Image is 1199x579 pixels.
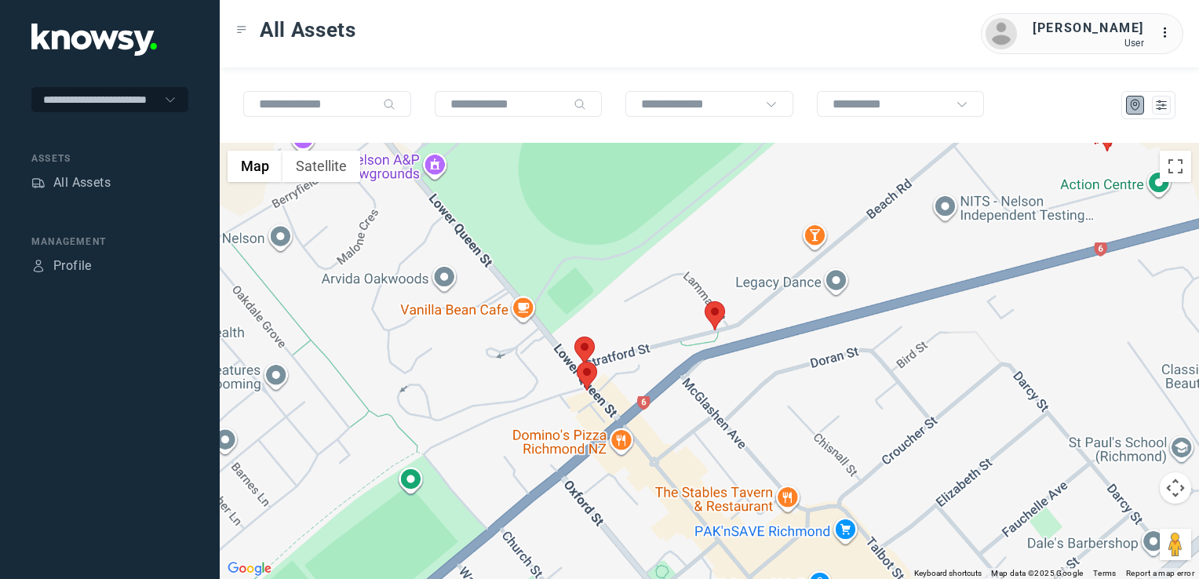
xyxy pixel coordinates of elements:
div: Profile [31,259,46,273]
a: Open this area in Google Maps (opens a new window) [224,559,275,579]
div: Profile [53,257,92,275]
img: avatar.png [986,18,1017,49]
button: Keyboard shortcuts [914,568,982,579]
div: Assets [31,151,188,166]
tspan: ... [1161,27,1176,38]
a: Terms [1093,569,1117,577]
button: Show street map [228,151,282,182]
div: User [1033,38,1144,49]
div: Search [383,98,395,111]
a: Report a map error [1126,569,1194,577]
div: Search [574,98,586,111]
a: ProfileProfile [31,257,92,275]
span: All Assets [260,16,356,44]
a: AssetsAll Assets [31,173,111,192]
img: Application Logo [31,24,157,56]
button: Show satellite imagery [282,151,360,182]
img: Google [224,559,275,579]
div: : [1160,24,1179,42]
div: Assets [31,176,46,190]
button: Drag Pegman onto the map to open Street View [1160,529,1191,560]
button: Map camera controls [1160,472,1191,504]
div: [PERSON_NAME] [1033,19,1144,38]
div: : [1160,24,1179,45]
div: Management [31,235,188,249]
div: Toggle Menu [236,24,247,35]
div: Map [1128,98,1143,112]
div: List [1154,98,1168,112]
div: All Assets [53,173,111,192]
span: Map data ©2025 Google [991,569,1083,577]
button: Toggle fullscreen view [1160,151,1191,182]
